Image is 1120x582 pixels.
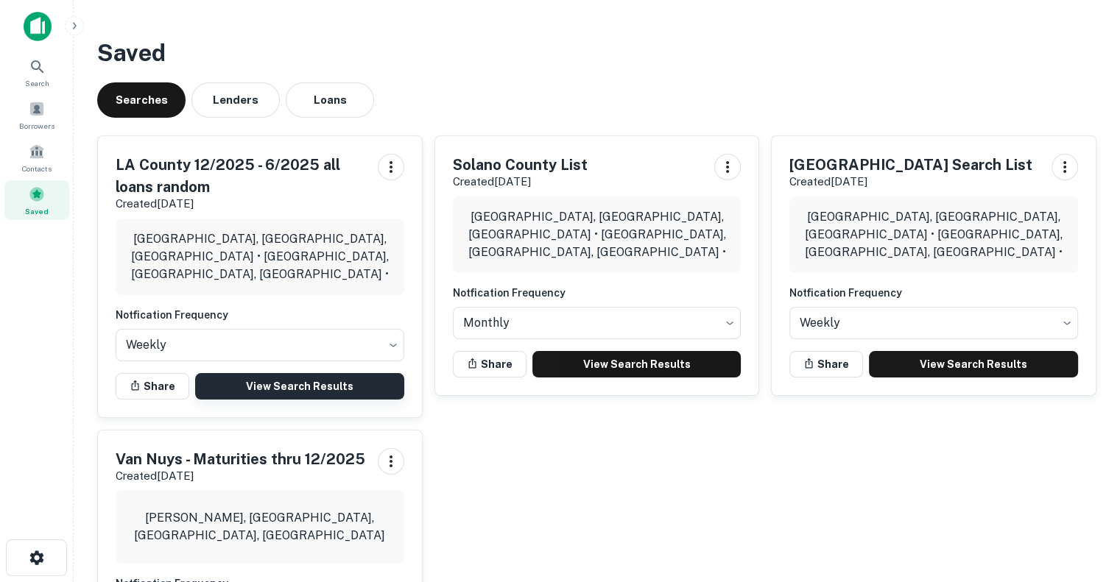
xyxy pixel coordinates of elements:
[116,373,189,400] button: Share
[453,154,588,176] h5: Solano County List
[286,82,374,118] button: Loans
[127,230,392,283] p: [GEOGRAPHIC_DATA], [GEOGRAPHIC_DATA], [GEOGRAPHIC_DATA] • [GEOGRAPHIC_DATA], [GEOGRAPHIC_DATA], [...
[465,208,730,261] p: [GEOGRAPHIC_DATA], [GEOGRAPHIC_DATA], [GEOGRAPHIC_DATA] • [GEOGRAPHIC_DATA], [GEOGRAPHIC_DATA], [...
[453,285,742,301] h6: Notfication Frequency
[191,82,280,118] button: Lenders
[97,82,186,118] button: Searches
[24,12,52,41] img: capitalize-icon.png
[116,324,404,366] div: Without label
[4,52,69,92] a: Search
[4,138,69,177] a: Contacts
[789,154,1032,176] h5: [GEOGRAPHIC_DATA] Search List
[801,208,1066,261] p: [GEOGRAPHIC_DATA], [GEOGRAPHIC_DATA], [GEOGRAPHIC_DATA] • [GEOGRAPHIC_DATA], [GEOGRAPHIC_DATA], [...
[25,205,49,217] span: Saved
[532,351,742,377] a: View Search Results
[127,509,392,544] p: [PERSON_NAME], [GEOGRAPHIC_DATA], [GEOGRAPHIC_DATA], [GEOGRAPHIC_DATA]
[116,307,404,323] h6: Notfication Frequency
[453,302,742,344] div: Without label
[116,448,365,470] h5: Van Nuys - Maturities thru 12/2025
[116,467,365,485] p: Created [DATE]
[195,373,404,400] a: View Search Results
[19,120,54,132] span: Borrowers
[869,351,1078,377] a: View Search Results
[4,95,69,135] a: Borrowers
[25,77,49,89] span: Search
[4,180,69,220] a: Saved
[97,35,1096,71] h3: Saved
[789,351,863,377] button: Share
[789,173,1032,191] p: Created [DATE]
[116,195,366,213] p: Created [DATE]
[453,173,588,191] p: Created [DATE]
[116,154,366,198] h5: LA County 12/2025 - 6/2025 all loans random
[22,163,52,174] span: Contacts
[789,302,1078,344] div: Without label
[1046,417,1120,488] iframe: Chat Widget
[453,351,526,377] button: Share
[789,285,1078,301] h6: Notfication Frequency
